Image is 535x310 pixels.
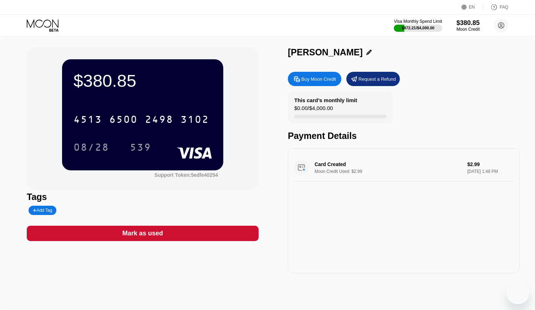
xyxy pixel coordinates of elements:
div: Tags [27,192,259,202]
div: Visa Monthly Spend Limit$872.21/$4,000.00 [394,19,442,32]
div: EN [469,5,475,10]
div: Request a Refund [346,72,400,86]
div: Support Token: 5edfe40254 [154,172,218,178]
div: $872.21 / $4,000.00 [402,26,434,30]
div: Mark as used [122,229,163,237]
div: Buy Moon Credit [301,76,336,82]
div: Support Token:5edfe40254 [154,172,218,178]
div: 539 [130,142,151,154]
div: Request a Refund [358,76,396,82]
div: 4513 [73,115,102,126]
div: 08/28 [68,138,114,156]
div: Mark as used [27,226,259,241]
div: 08/28 [73,142,109,154]
div: Visa Monthly Spend Limit [394,19,442,24]
div: 539 [124,138,157,156]
div: 4513650024983102 [69,110,213,128]
div: Payment Details [288,131,520,141]
div: 2498 [145,115,173,126]
div: 6500 [109,115,138,126]
div: 3102 [180,115,209,126]
div: Moon Credit [457,27,480,32]
div: FAQ [483,4,508,11]
div: $380.85 [73,71,212,91]
div: $380.85Moon Credit [457,19,480,32]
div: FAQ [500,5,508,10]
iframe: Button to launch messaging window [506,281,529,304]
div: EN [462,4,483,11]
div: This card’s monthly limit [294,97,357,103]
div: Add Tag [29,206,56,215]
div: $380.85 [457,19,480,27]
div: Add Tag [33,208,52,213]
div: [PERSON_NAME] [288,47,363,57]
div: Buy Moon Credit [288,72,341,86]
div: $0.00 / $4,000.00 [294,105,333,115]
